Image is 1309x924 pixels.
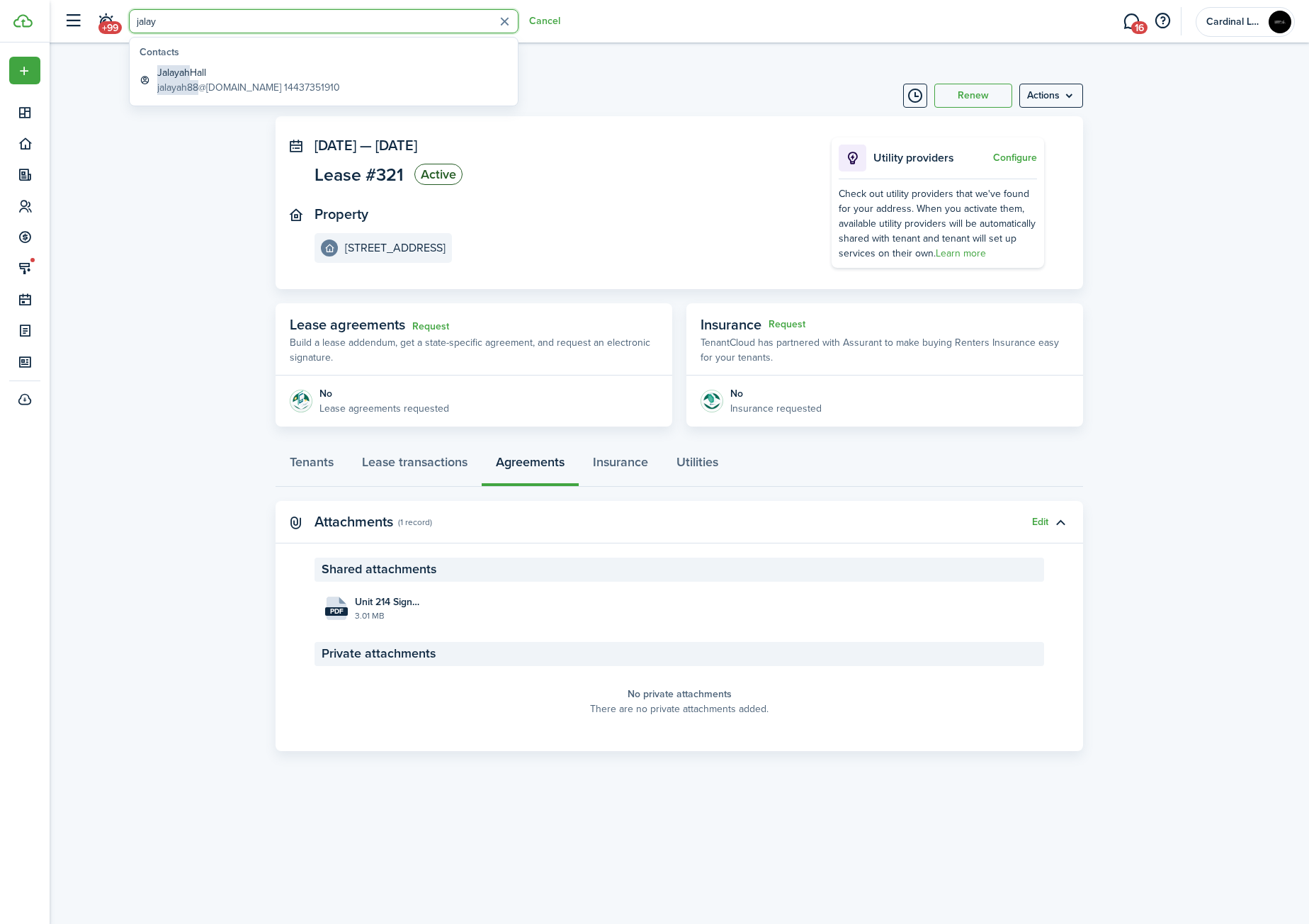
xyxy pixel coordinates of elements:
p: Build a lease addendum, get a state-specific agreement, and request an electronic signature. [290,335,658,365]
button: Open menu [1019,84,1083,108]
menu-btn: Actions [1019,84,1083,108]
div: No [730,386,822,401]
span: Cardinal Legacy Property Management LLC [1206,17,1263,27]
div: No [319,386,449,401]
button: Configure [993,152,1037,164]
img: TenantCloud [13,14,33,28]
panel-main-placeholder-description: There are no private attachments added. [590,702,769,716]
a: Lease transactions [348,444,482,487]
status: Active [414,164,463,185]
panel-main-title: Property [314,206,368,222]
file-icon: File [325,597,348,620]
a: Learn more [936,246,986,261]
global-search-item-title: Hall [157,65,340,80]
p: Insurance requested [730,401,822,416]
panel-main-body: Toggle accordion [276,558,1083,751]
p: Utility providers [873,150,990,167]
global-search-list-title: Contacts [140,45,514,60]
panel-main-section-header: Shared attachments [314,558,1044,582]
panel-main-section-header: Private attachments [314,642,1044,666]
button: Open resource center [1150,9,1174,33]
panel-main-title: Attachments [314,514,393,530]
file-extension: pdf [325,607,348,616]
button: Timeline [903,84,927,108]
a: Messaging [1118,4,1145,40]
span: 16 [1131,21,1147,34]
span: Lease #321 [314,166,404,184]
span: +99 [98,21,122,34]
button: Renew [934,84,1012,108]
a: Insurance [579,444,662,487]
button: Cancel [529,16,560,27]
p: Lease agreements requested [319,401,449,416]
a: Notifications [92,4,119,40]
img: Insurance protection [701,390,723,412]
img: Cardinal Legacy Property Management LLC [1269,11,1291,33]
file-size: 3.01 MB [355,609,421,622]
a: Utilities [662,444,732,487]
span: Insurance [701,314,761,335]
span: Lease agreements [290,314,405,335]
span: [DATE] [314,135,356,156]
button: Edit [1032,517,1048,528]
span: Unit 214 Signed Lease [PERSON_NAME] [DATE].pdf [355,595,421,609]
panel-main-subtitle: (1 record) [398,516,432,529]
a: Tenants [276,444,348,487]
p: TenantCloud has partnered with Assurant to make buying Renters Insurance easy for your tenants. [701,335,1069,365]
a: Request [412,321,449,332]
span: — [360,135,372,156]
button: Toggle accordion [1048,510,1072,534]
button: Clear search [494,11,516,33]
panel-main-placeholder-title: No private attachments [628,687,732,702]
span: Jalayah [157,65,190,80]
button: Open sidebar [59,8,86,35]
global-search-item-description: @[DOMAIN_NAME] 14437351910 [157,80,340,95]
span: jalayah88 [157,80,198,95]
button: Open menu [9,57,40,84]
img: Agreement e-sign [290,390,312,412]
div: Check out utility providers that we've found for your address. When you activate them, available ... [839,186,1037,261]
a: JalayahHalljalayah88@[DOMAIN_NAME] 14437351910 [134,62,514,98]
button: Request [769,319,805,330]
e-details-info-title: [STREET_ADDRESS] [345,242,446,254]
input: Search for anything... [129,9,518,33]
span: [DATE] [375,135,417,156]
